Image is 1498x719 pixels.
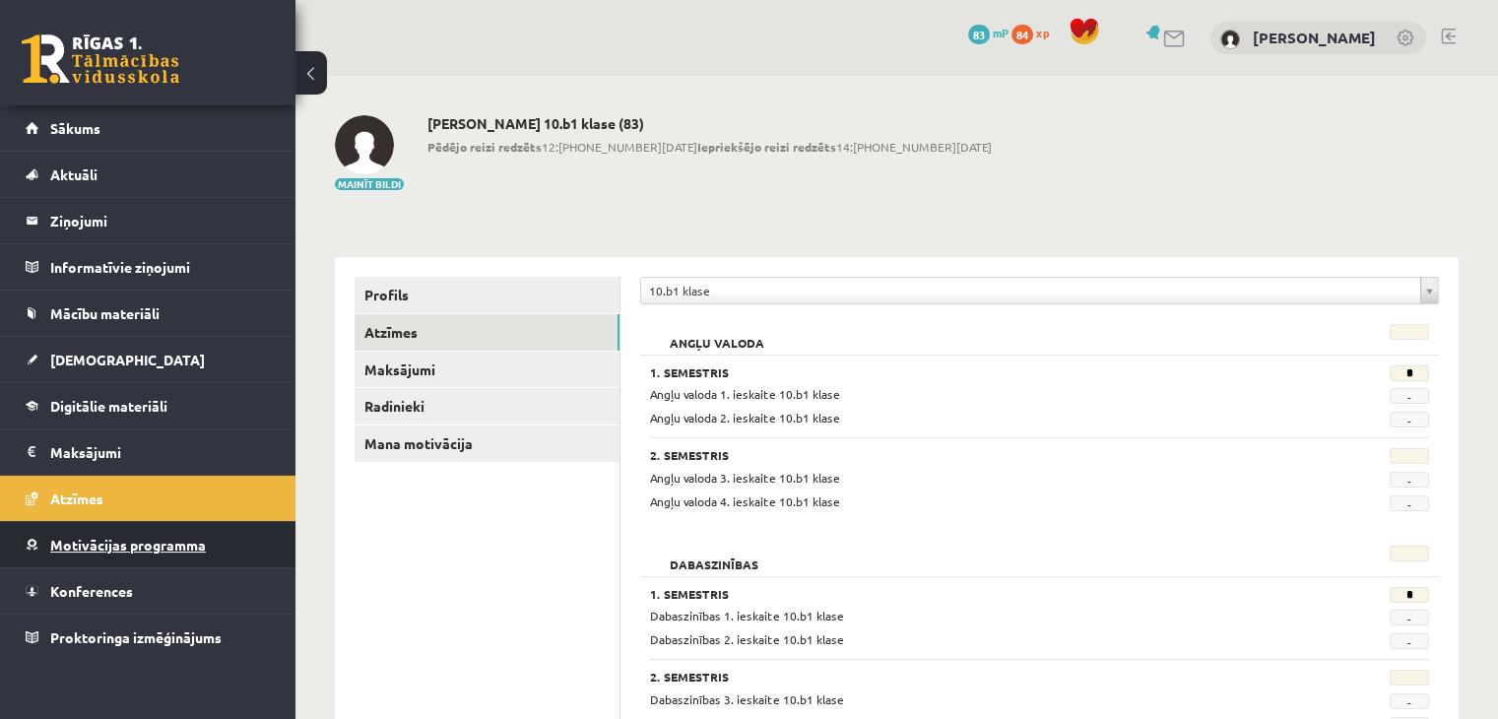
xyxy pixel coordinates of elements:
a: 84 xp [1011,25,1059,40]
span: Proktoringa izmēģinājums [50,628,222,646]
span: Angļu valoda 3. ieskaite 10.b1 klase [650,470,840,486]
a: Sākums [26,105,271,151]
h2: [PERSON_NAME] 10.b1 klase (83) [427,115,992,132]
h3: 1. Semestris [650,587,1294,601]
span: 83 [968,25,990,44]
legend: Maksājumi [50,429,271,475]
span: - [1390,388,1429,404]
span: Aktuāli [50,165,98,183]
a: [DEMOGRAPHIC_DATA] [26,337,271,382]
a: Informatīvie ziņojumi [26,244,271,290]
legend: Informatīvie ziņojumi [50,244,271,290]
span: Konferences [50,582,133,600]
span: 12:[PHONE_NUMBER][DATE] 14:[PHONE_NUMBER][DATE] [427,138,992,156]
a: Konferences [26,568,271,614]
a: Radinieki [355,388,619,425]
a: 10.b1 klase [641,278,1438,303]
span: xp [1036,25,1049,40]
span: Sākums [50,119,100,137]
a: Ziņojumi [26,198,271,243]
span: 10.b1 klase [649,278,1412,303]
span: Dabaszinības 1. ieskaite 10.b1 klase [650,608,844,623]
h3: 2. Semestris [650,670,1294,684]
span: - [1390,610,1429,625]
a: Rīgas 1. Tālmācības vidusskola [22,34,179,84]
span: Angļu valoda 1. ieskaite 10.b1 klase [650,386,840,402]
span: Dabaszinības 2. ieskaite 10.b1 klase [650,631,844,647]
a: Maksājumi [355,352,619,388]
b: Pēdējo reizi redzēts [427,139,542,155]
span: - [1390,693,1429,709]
span: Motivācijas programma [50,536,206,554]
a: Mana motivācija [355,425,619,462]
img: Raivo Jurciks [1220,30,1240,49]
button: Mainīt bildi [335,178,404,190]
a: Profils [355,277,619,313]
span: mP [993,25,1009,40]
h3: 1. Semestris [650,365,1294,379]
h2: Dabaszinības [650,546,778,565]
h3: 2. Semestris [650,448,1294,462]
a: Atzīmes [355,314,619,351]
b: Iepriekšējo reizi redzēts [697,139,836,155]
a: Motivācijas programma [26,522,271,567]
span: - [1390,495,1429,511]
span: Atzīmes [50,490,103,507]
a: Proktoringa izmēģinājums [26,615,271,660]
span: 84 [1011,25,1033,44]
span: Dabaszinības 3. ieskaite 10.b1 klase [650,691,844,707]
h2: Angļu valoda [650,324,784,344]
a: [PERSON_NAME] [1253,28,1376,47]
a: 83 mP [968,25,1009,40]
img: Raivo Jurciks [335,115,394,174]
span: - [1390,412,1429,427]
span: [DEMOGRAPHIC_DATA] [50,351,205,368]
a: Mācību materiāli [26,291,271,336]
a: Digitālie materiāli [26,383,271,428]
a: Maksājumi [26,429,271,475]
a: Aktuāli [26,152,271,197]
span: - [1390,472,1429,488]
span: Mācību materiāli [50,304,160,322]
span: Angļu valoda 4. ieskaite 10.b1 klase [650,493,840,509]
a: Atzīmes [26,476,271,521]
span: Angļu valoda 2. ieskaite 10.b1 klase [650,410,840,425]
span: - [1390,633,1429,649]
legend: Ziņojumi [50,198,271,243]
span: Digitālie materiāli [50,397,167,415]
